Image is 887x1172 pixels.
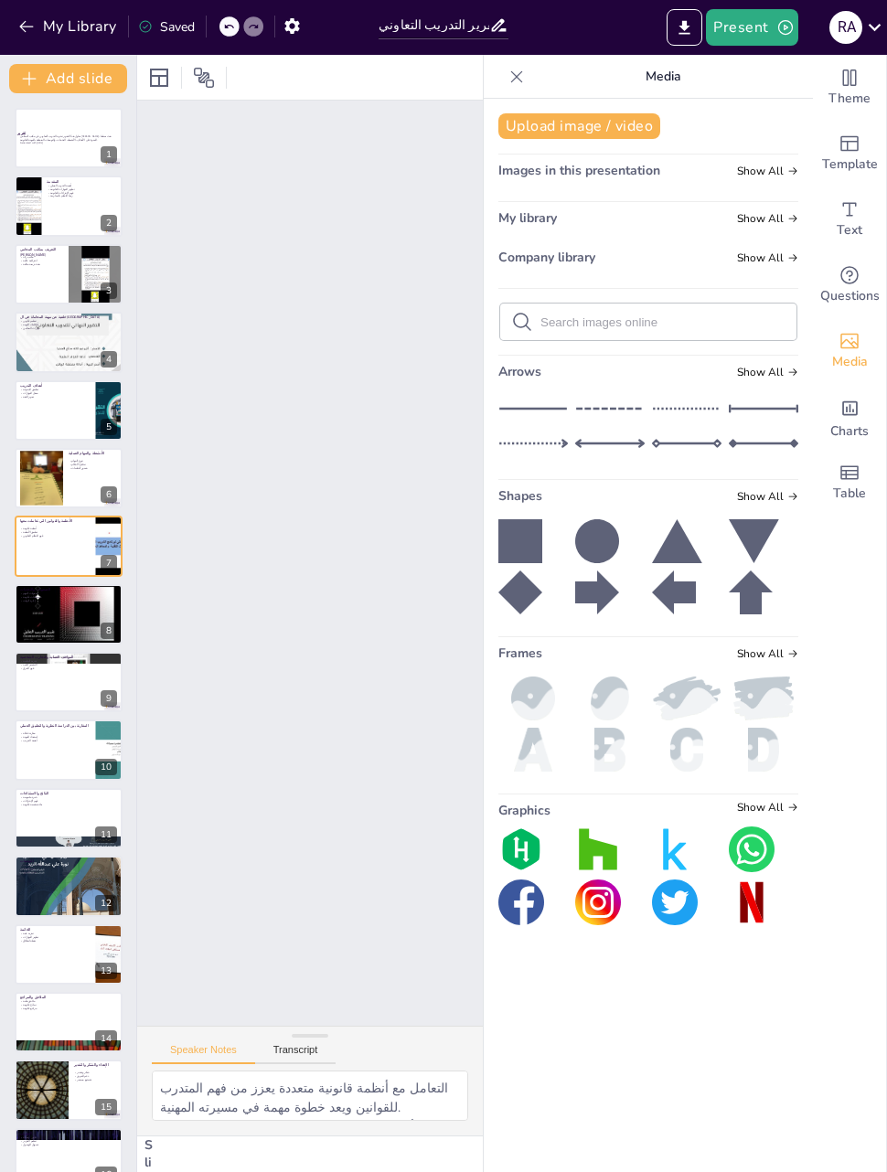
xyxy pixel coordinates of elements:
[74,1078,117,1081] p: تشجيع مستمر
[20,519,91,525] p: الأنظمة والقوانين التي تعاملت معها
[20,1000,117,1004] p: ملاحق هامة
[828,89,871,109] span: Theme
[69,466,117,470] p: حضور الجلسات
[20,534,91,538] p: فهم النظام القانوني
[47,187,117,191] p: تطوير المهارات القانونية
[15,176,123,236] div: 2
[15,856,123,916] div: 12
[47,190,117,194] p: فهم الإجراءات القانونية
[20,858,117,864] p: التوصيات
[20,939,91,943] p: نقطة انطلاق
[729,879,775,925] img: graphic
[95,1030,117,1047] div: 14
[20,383,91,389] p: أهداف التدريب
[706,9,797,46] button: Present
[652,677,721,720] img: paint2.png
[813,252,886,318] div: Get real-time input from your audience
[69,463,117,466] p: تحليل الأحكام
[813,186,886,252] div: Add text boxes
[74,1071,117,1075] p: شكر وتقدير
[531,55,795,99] p: Media
[20,262,63,266] p: بيئة تدريبية مثالية
[540,315,785,329] input: Search images online
[737,366,798,378] span: Show all
[14,12,124,41] button: My Library
[20,326,117,330] p: مهارات المحامي
[20,1007,117,1010] p: مراجع قانونية
[652,826,698,872] img: graphic
[20,868,117,871] p: تنوع القضايا
[20,1143,117,1146] p: تسهيل الوصول
[20,655,117,660] p: المواقف العملية والتجارب الشخصية
[20,995,117,1000] p: الملاحق والمراجع
[498,249,595,266] span: Company library
[20,864,117,868] p: زيادة مدة التدريب
[20,595,117,599] p: مصطلحات قانونية
[101,215,117,231] div: 2
[20,135,117,142] p: يتناول هذا التقرير تجربة التدريب التعاوني في مكتب المحامي [PERSON_NAME]، حيث يسلط الضوء على الأهد...
[20,531,91,535] p: تطبيق الأنظمة
[15,992,123,1052] div: 14
[9,64,127,93] button: Add slide
[829,9,862,46] button: R A
[74,1063,117,1069] p: الإهداء والشكر والتقدير
[729,826,775,872] img: graphic
[652,728,721,772] img: c.png
[20,1131,117,1136] p: الفهرس
[15,584,123,645] div: 8
[193,67,215,89] span: Position
[20,391,91,395] p: صقل المهارات
[20,388,91,391] p: تطبيق المعرفة
[20,735,91,739] p: استعداد للمهنة
[737,251,798,264] span: Show all
[15,652,123,712] div: 9
[15,788,123,848] div: 11
[20,527,91,531] p: أنظمة قانونية
[20,803,117,806] p: بناء شخصية قانونية
[20,935,91,939] p: تطوير المهارات
[20,255,63,259] p: مكتب رائد
[20,247,63,257] p: التعريف بمكتب المحامي [PERSON_NAME]
[15,719,123,780] div: 10
[20,738,91,741] p: أهمية التدريب
[729,677,798,720] img: paint.png
[833,484,866,504] span: Table
[20,660,117,664] p: تجربة الجلسة
[20,1139,117,1143] p: تنظيم التقرير
[15,924,123,985] div: 13
[813,318,886,384] div: Add images, graphics, shapes or video
[652,879,698,925] img: graphic
[255,1044,337,1064] button: Transcript
[575,826,621,872] img: graphic
[101,555,117,571] div: 7
[737,165,798,177] span: Show all
[47,194,117,197] p: ربط التعليم بالممارسة
[101,282,117,299] div: 3
[729,728,798,772] img: d.png
[152,1044,255,1064] button: Speaker Notes
[498,677,568,720] img: ball.png
[47,179,117,185] p: المقدمة
[813,121,886,186] div: Add ready made slides
[74,1075,117,1079] p: دعم الفريق
[498,162,660,179] span: Images in this presentation
[498,113,660,139] button: Upload image / video
[20,324,117,327] p: أخلاقيات المهنة
[498,645,542,662] span: Frames
[830,421,869,442] span: Charts
[95,963,117,979] div: 13
[20,663,117,666] p: التحضير الجيد
[20,791,117,796] p: النتائج والاستنتاجات
[667,9,702,46] button: Export to PowerPoint
[95,895,117,911] div: 12
[813,384,886,450] div: Add charts and graphs
[15,516,123,576] div: 7
[575,728,645,772] img: b.png
[101,351,117,368] div: 4
[820,286,880,306] span: Questions
[498,879,544,925] img: graphic
[15,380,123,441] div: 5
[737,212,798,225] span: Show all
[101,623,117,639] div: 8
[20,599,117,602] p: إدارة الوقت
